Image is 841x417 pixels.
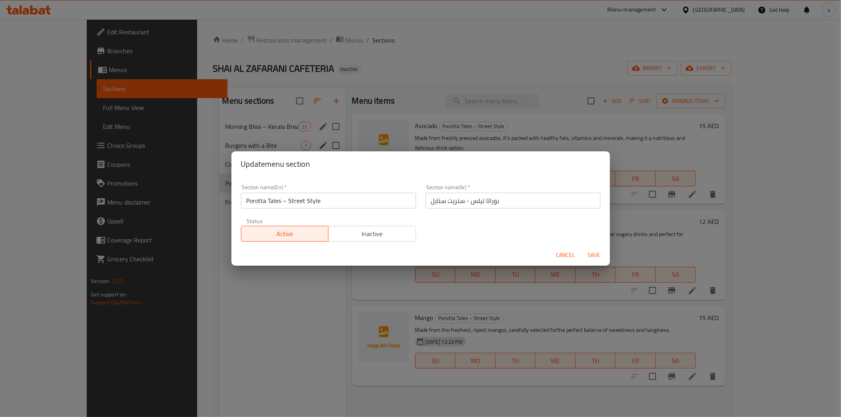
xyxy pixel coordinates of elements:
[556,250,575,260] span: Cancel
[241,226,329,242] button: Active
[582,248,607,262] button: Save
[585,250,604,260] span: Save
[244,228,326,240] span: Active
[241,158,600,170] h2: Update menu section
[553,248,578,262] button: Cancel
[328,226,416,242] button: Inactive
[425,193,600,208] input: Please enter section name(ar)
[332,228,413,240] span: Inactive
[241,193,416,208] input: Please enter section name(en)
